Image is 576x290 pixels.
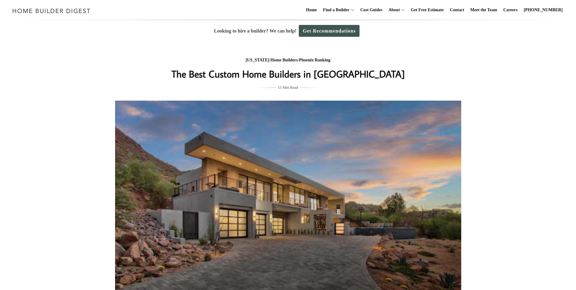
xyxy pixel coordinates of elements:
[468,0,500,20] a: Meet the Team
[358,0,385,20] a: Cost Guides
[167,67,409,81] h1: The Best Custom Home Builders in [GEOGRAPHIC_DATA]
[315,58,330,62] a: Ranking
[321,0,349,20] a: Find a Builder
[271,58,298,62] a: Home Builders
[10,5,93,17] img: Home Builder Digest
[278,84,298,91] span: 15 Min Read
[408,0,446,20] a: Get Free Estimate
[501,0,520,20] a: Careers
[246,58,269,62] a: [US_STATE]
[304,0,319,20] a: Home
[299,58,314,62] a: Phoenix
[299,25,360,37] a: Get Recommendations
[386,0,400,20] a: About
[167,57,409,64] div: / / /
[447,0,466,20] a: Contact
[521,0,565,20] a: [PHONE_NUMBER]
